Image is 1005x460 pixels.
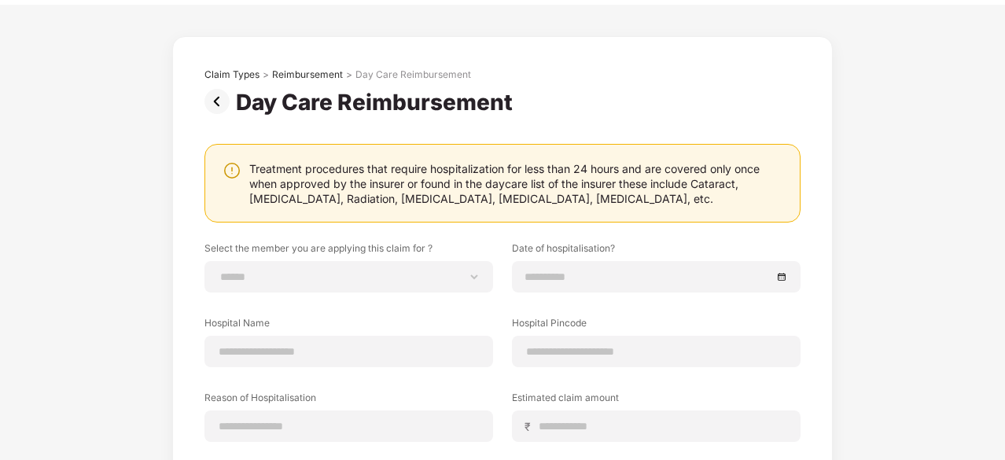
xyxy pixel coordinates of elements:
label: Reason of Hospitalisation [204,391,493,410]
img: svg+xml;base64,PHN2ZyBpZD0iV2FybmluZ18tXzI0eDI0IiBkYXRhLW5hbWU9Ildhcm5pbmcgLSAyNHgyNCIgeG1sbnM9Im... [223,161,241,180]
div: Day Care Reimbursement [236,89,519,116]
img: svg+xml;base64,PHN2ZyBpZD0iUHJldi0zMngzMiIgeG1sbnM9Imh0dHA6Ly93d3cudzMub3JnLzIwMDAvc3ZnIiB3aWR0aD... [204,89,236,114]
div: Day Care Reimbursement [355,68,471,81]
div: > [346,68,352,81]
div: Reimbursement [272,68,343,81]
label: Hospital Name [204,316,493,336]
label: Estimated claim amount [512,391,801,410]
label: Select the member you are applying this claim for ? [204,241,493,261]
label: Date of hospitalisation? [512,241,801,261]
div: Claim Types [204,68,260,81]
div: > [263,68,269,81]
div: Treatment procedures that require hospitalization for less than 24 hours and are covered only onc... [249,161,784,206]
span: ₹ [525,419,537,434]
label: Hospital Pincode [512,316,801,336]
